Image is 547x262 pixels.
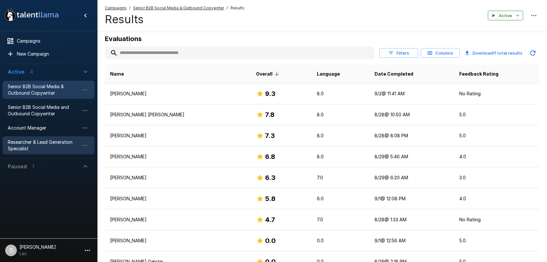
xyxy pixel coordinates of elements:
[421,48,460,58] button: Columns
[462,47,525,59] button: Download11 total results
[488,11,523,21] button: Active
[110,216,246,223] p: [PERSON_NAME]
[265,236,276,246] h6: 0.0
[317,237,364,244] p: 0.0
[265,89,275,99] h6: 9.3
[459,174,534,181] p: 3.0
[105,5,127,10] u: Campaigns
[369,209,454,230] td: 8/28 @ 1:33 AM
[526,47,539,59] button: Updated Today - 6:23 PM
[110,195,246,202] p: [PERSON_NAME]
[369,104,454,125] td: 8/28 @ 10:50 AM
[317,132,364,139] p: 8.0
[459,195,534,202] p: 4.0
[369,146,454,167] td: 8/29 @ 5:46 AM
[110,70,124,78] span: Name
[105,35,142,43] b: Evaluations
[317,174,364,181] p: 7.0
[369,125,454,146] td: 8/28 @ 8:08 PM
[227,5,228,11] span: /
[110,237,246,244] p: [PERSON_NAME]
[317,195,364,202] p: 6.0
[256,70,281,78] span: Overall
[459,70,498,78] span: Feedback Rating
[317,153,364,160] p: 8.0
[129,5,130,11] span: /
[459,216,534,223] p: No Rating
[230,5,244,11] span: Results
[374,70,413,78] span: Date Completed
[110,153,246,160] p: [PERSON_NAME]
[379,48,418,58] button: Filters
[110,111,246,118] p: [PERSON_NAME] [PERSON_NAME]
[265,173,275,183] h6: 6.3
[459,111,534,118] p: 5.0
[265,152,275,162] h6: 6.8
[369,167,454,188] td: 8/29 @ 6:20 AM
[369,230,454,251] td: 9/1 @ 12:56 AM
[110,132,246,139] p: [PERSON_NAME]
[105,13,244,26] h4: Results
[317,216,364,223] p: 7.0
[110,90,246,97] p: [PERSON_NAME]
[459,237,534,244] p: 5.0
[459,153,534,160] p: 4.0
[265,215,275,225] h6: 4.7
[265,131,275,141] h6: 7.3
[369,83,454,104] td: 9/2 @ 11:41 AM
[459,90,534,97] p: No Rating
[317,70,340,78] span: Language
[265,194,275,204] h6: 5.8
[133,5,224,10] u: Senior B2B Social Media & Outbound Copywriter
[369,188,454,209] td: 9/1 @ 12:08 PM
[265,110,274,120] h6: 7.8
[459,132,534,139] p: 5.0
[317,111,364,118] p: 8.0
[110,174,246,181] p: [PERSON_NAME]
[317,90,364,97] p: 8.0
